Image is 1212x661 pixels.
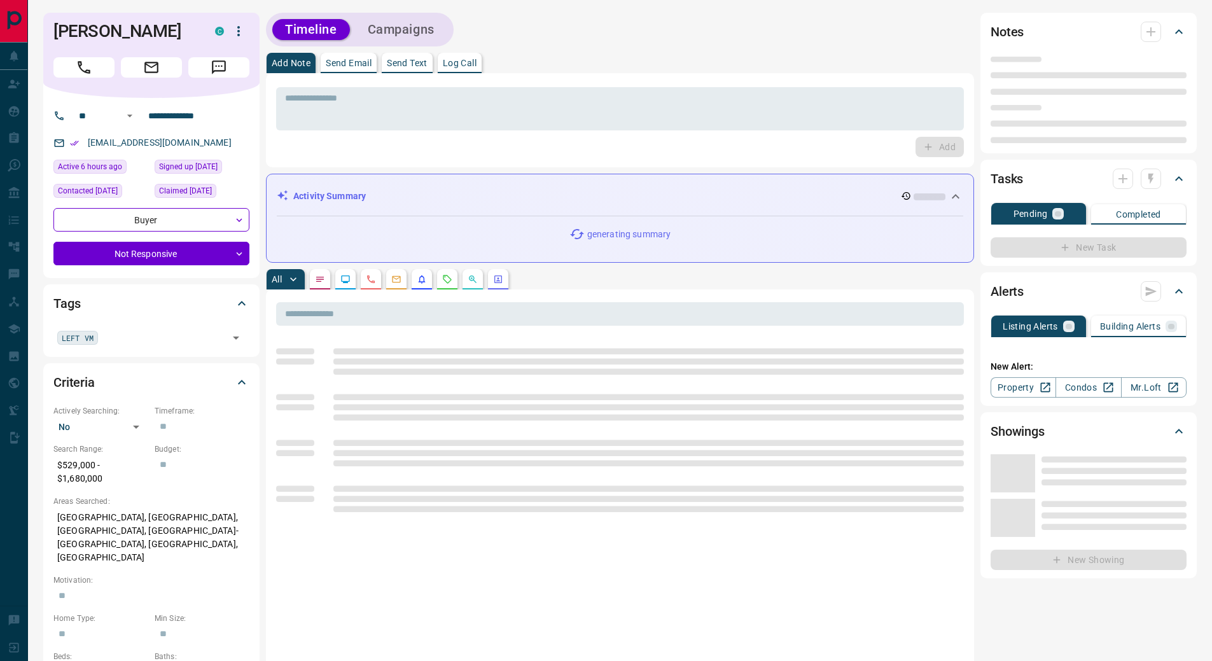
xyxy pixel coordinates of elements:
[443,59,477,67] p: Log Call
[53,293,80,314] h2: Tags
[62,331,94,344] span: LEFT VM
[53,242,249,265] div: Not Responsive
[53,417,148,437] div: No
[188,57,249,78] span: Message
[122,108,137,123] button: Open
[53,455,148,489] p: $529,000 - $1,680,000
[1013,209,1048,218] p: Pending
[53,367,249,398] div: Criteria
[53,160,148,177] div: Thu Aug 14 2025
[991,421,1045,442] h2: Showings
[272,275,282,284] p: All
[442,274,452,284] svg: Requests
[215,27,224,36] div: condos.ca
[53,208,249,232] div: Buyer
[58,184,118,197] span: Contacted [DATE]
[121,57,182,78] span: Email
[155,405,249,417] p: Timeframe:
[355,19,447,40] button: Campaigns
[991,360,1187,373] p: New Alert:
[53,507,249,568] p: [GEOGRAPHIC_DATA], [GEOGRAPHIC_DATA], [GEOGRAPHIC_DATA], [GEOGRAPHIC_DATA]-[GEOGRAPHIC_DATA], [GE...
[326,59,372,67] p: Send Email
[991,377,1056,398] a: Property
[53,613,148,624] p: Home Type:
[387,59,428,67] p: Send Text
[991,169,1023,189] h2: Tasks
[991,17,1187,47] div: Notes
[155,613,249,624] p: Min Size:
[53,21,196,41] h1: [PERSON_NAME]
[53,574,249,586] p: Motivation:
[53,405,148,417] p: Actively Searching:
[1055,377,1121,398] a: Condos
[53,443,148,455] p: Search Range:
[53,184,148,202] div: Tue Jul 22 2025
[293,190,366,203] p: Activity Summary
[340,274,351,284] svg: Lead Browsing Activity
[159,160,218,173] span: Signed up [DATE]
[155,160,249,177] div: Sat Aug 27 2022
[587,228,671,241] p: generating summary
[1003,322,1058,331] p: Listing Alerts
[70,139,79,148] svg: Email Verified
[991,276,1187,307] div: Alerts
[272,59,310,67] p: Add Note
[468,274,478,284] svg: Opportunities
[991,164,1187,194] div: Tasks
[1116,210,1161,219] p: Completed
[88,137,232,148] a: [EMAIL_ADDRESS][DOMAIN_NAME]
[227,329,245,347] button: Open
[272,19,350,40] button: Timeline
[277,184,963,208] div: Activity Summary
[53,496,249,507] p: Areas Searched:
[991,281,1024,302] h2: Alerts
[155,443,249,455] p: Budget:
[315,274,325,284] svg: Notes
[366,274,376,284] svg: Calls
[991,416,1187,447] div: Showings
[155,184,249,202] div: Fri Feb 10 2023
[991,22,1024,42] h2: Notes
[417,274,427,284] svg: Listing Alerts
[53,288,249,319] div: Tags
[53,57,115,78] span: Call
[159,184,212,197] span: Claimed [DATE]
[493,274,503,284] svg: Agent Actions
[58,160,122,173] span: Active 6 hours ago
[1121,377,1187,398] a: Mr.Loft
[1100,322,1160,331] p: Building Alerts
[53,372,95,393] h2: Criteria
[391,274,401,284] svg: Emails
